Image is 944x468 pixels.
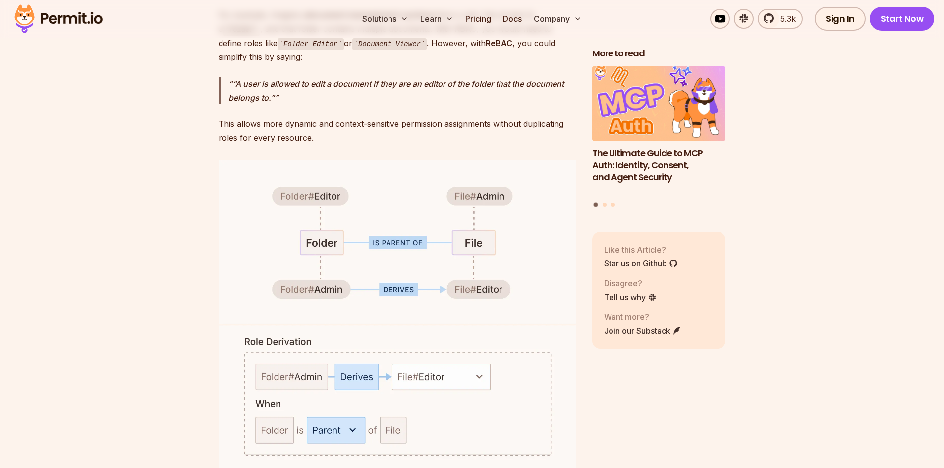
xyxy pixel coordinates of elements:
[604,311,681,322] p: Want more?
[219,117,576,145] p: This allows more dynamic and context-sensitive permission assignments without duplicating roles f...
[604,291,657,303] a: Tell us why
[486,38,512,48] strong: ReBAC
[603,202,607,206] button: Go to slide 2
[604,277,657,289] p: Disagree?
[758,9,803,29] a: 5.3k
[358,9,412,29] button: Solutions
[870,7,935,31] a: Start Now
[461,9,495,29] a: Pricing
[228,77,576,104] p: “A user is allowed to edit a document if they are an editor of the folder that the document belon...
[278,38,344,50] code: Folder Editor
[611,202,615,206] button: Go to slide 3
[499,9,526,29] a: Docs
[604,257,678,269] a: Star us on Github
[592,66,726,141] img: The Ultimate Guide to MCP Auth: Identity, Consent, and Agent Security
[775,13,796,25] span: 5.3k
[352,38,427,50] code: Document Viewer
[592,66,726,208] div: Posts
[592,147,726,183] h3: The Ultimate Guide to MCP Auth: Identity, Consent, and Agent Security
[530,9,586,29] button: Company
[815,7,866,31] a: Sign In
[592,66,726,196] li: 1 of 3
[604,324,681,336] a: Join our Substack
[594,202,598,207] button: Go to slide 1
[10,2,107,36] img: Permit logo
[604,243,678,255] p: Like this Article?
[592,66,726,196] a: The Ultimate Guide to MCP Auth: Identity, Consent, and Agent SecurityThe Ultimate Guide to MCP Au...
[416,9,457,29] button: Learn
[592,48,726,60] h2: More to read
